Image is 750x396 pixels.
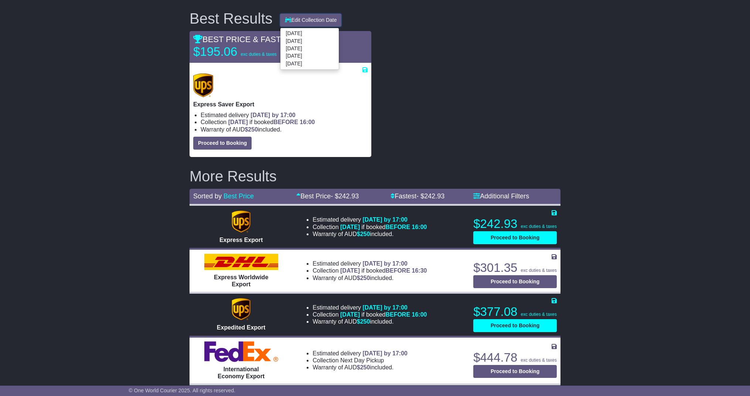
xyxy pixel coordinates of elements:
span: 16:00 [412,311,427,318]
img: FedEx Express: International Economy Export [204,341,278,362]
span: Express Export [219,237,263,243]
li: Warranty of AUD included. [313,364,408,371]
span: exc duties & taxes [521,358,557,363]
span: 16:00 [412,224,427,230]
span: [DATE] by 17:00 [362,350,408,356]
span: [DATE] by 17:00 [250,112,296,118]
button: Proceed to Booking [473,365,557,378]
img: UPS (new): Express Export [232,211,250,233]
a: [DATE] [280,45,339,52]
a: Best Price [224,192,254,200]
p: $301.35 [473,260,557,275]
button: Proceed to Booking [193,137,252,150]
button: Edit Collection Date [280,14,342,27]
span: [DATE] by 17:00 [362,216,408,223]
span: exc duties & taxes [521,312,557,317]
span: $ [357,275,370,281]
div: Best Results [186,10,276,27]
li: Estimated delivery [313,260,427,267]
span: [DATE] [340,311,360,318]
span: [DATE] by 17:00 [362,304,408,311]
span: [DATE] [228,119,248,125]
span: International Economy Export [218,366,265,379]
p: $195.06 [193,44,286,59]
span: if booked [228,119,315,125]
a: [DATE] [280,52,339,60]
span: © One World Courier 2025. All rights reserved. [129,388,235,393]
span: - $ [331,192,359,200]
li: Collection [201,119,368,126]
a: Fastest- $242.93 [391,192,444,200]
p: $377.08 [473,304,557,319]
li: Collection [313,311,427,318]
span: $ [245,126,258,133]
span: exc duties & taxes [241,52,276,57]
span: BEFORE [385,224,410,230]
span: [DATE] [340,267,360,274]
button: Proceed to Booking [473,319,557,332]
span: $ [357,318,370,325]
span: $ [357,364,370,371]
span: if booked [340,224,427,230]
p: Express Saver Export [193,101,368,108]
span: 16:00 [300,119,315,125]
span: Sorted by [193,192,222,200]
span: [DATE] by 17:00 [362,260,408,267]
span: 250 [360,364,370,371]
span: Expedited Export [217,324,266,331]
a: Additional Filters [473,192,529,200]
li: Warranty of AUD included. [313,231,427,238]
a: Best Price- $242.93 [296,192,359,200]
span: BEFORE [273,119,298,125]
li: Warranty of AUD included. [313,318,427,325]
span: BEFORE [385,311,410,318]
li: Collection [313,267,427,274]
p: $242.93 [473,216,557,231]
li: Estimated delivery [313,216,427,223]
span: 250 [360,318,370,325]
span: 250 [360,231,370,237]
button: Proceed to Booking [473,275,557,288]
span: 16:30 [412,267,427,274]
a: [DATE] [280,30,339,37]
li: Warranty of AUD included. [313,274,427,281]
span: Express Worldwide Export [214,274,268,287]
button: Proceed to Booking [473,231,557,244]
li: Warranty of AUD included. [201,126,368,133]
p: $444.78 [473,350,557,365]
li: Estimated delivery [313,304,427,311]
li: Collection [313,357,408,364]
li: Collection [313,223,427,231]
span: exc duties & taxes [521,268,557,273]
h2: More Results [190,168,560,184]
img: DHL: Express Worldwide Export [204,254,278,270]
span: BEST PRICE & FASTEST [193,35,297,44]
span: 242.93 [424,192,444,200]
span: $ [357,231,370,237]
span: if booked [340,267,427,274]
span: 242.93 [338,192,359,200]
img: UPS (new): Express Saver Export [193,74,213,97]
span: - $ [416,192,444,200]
span: 250 [360,275,370,281]
img: UPS (new): Expedited Export [232,298,250,320]
span: BEFORE [385,267,410,274]
span: Next Day Pickup [340,357,384,363]
li: Estimated delivery [313,350,408,357]
span: [DATE] [340,224,360,230]
span: 250 [248,126,258,133]
li: Estimated delivery [201,112,368,119]
span: exc duties & taxes [521,224,557,229]
span: if booked [340,311,427,318]
a: [DATE] [280,37,339,45]
a: [DATE] [280,60,339,67]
